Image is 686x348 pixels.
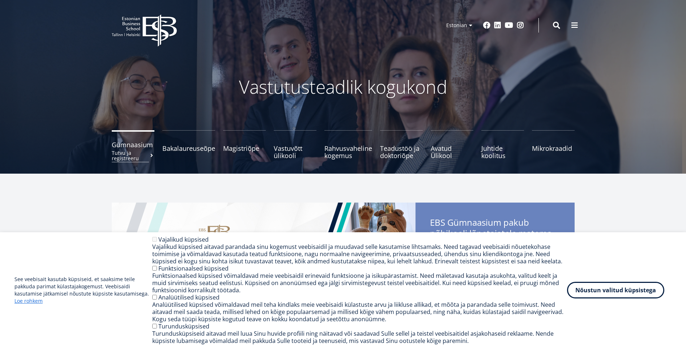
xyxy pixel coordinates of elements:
[112,141,154,148] span: Gümnaasium
[505,22,513,29] a: Youtube
[380,145,423,159] span: Teadustöö ja doktoriõpe
[158,264,229,272] label: Funktsionaalsed küpsised
[380,130,423,159] a: Teadustöö ja doktoriõpe
[152,272,567,294] div: Funktsionaalsed küpsised võimaldavad meie veebisaidil erinevaid funktsioone ja isikupärastamist. ...
[532,145,575,152] span: Mikrokraadid
[517,22,524,29] a: Instagram
[14,276,152,305] p: See veebisait kasutab küpsiseid, et saaksime teile pakkuda parimat külastajakogemust. Veebisaidi ...
[430,228,560,239] span: põhikooli lõpetajatele matemaatika- ja eesti keele kursuseid
[152,243,567,265] div: Vajalikud küpsised aitavad parandada sinu kogemust veebisaidil ja muudavad selle kasutamise lihts...
[158,235,209,243] label: Vajalikud küpsised
[431,145,473,159] span: Avatud Ülikool
[481,145,524,159] span: Juhtide koolitus
[532,130,575,159] a: Mikrokraadid
[14,297,43,305] a: Loe rohkem
[274,145,316,159] span: Vastuvõtt ülikooli
[223,130,266,159] a: Magistriõpe
[324,130,372,159] a: Rahvusvaheline kogemus
[324,145,372,159] span: Rahvusvaheline kogemus
[223,145,266,152] span: Magistriõpe
[483,22,490,29] a: Facebook
[158,293,220,301] label: Analüütilised küpsised
[112,203,416,340] img: EBS Gümnaasiumi ettevalmistuskursused
[430,217,560,241] span: EBS Gümnaasium pakub
[567,282,664,298] button: Nõustun valitud küpsistega
[274,130,316,159] a: Vastuvõtt ülikooli
[152,330,567,344] div: Turundusküpsiseid aitavad meil luua Sinu huvide profiili ning näitavad või saadavad Sulle sellel ...
[158,322,209,330] label: Turundusküpsised
[152,76,535,98] p: Vastutusteadlik kogukond
[431,130,473,159] a: Avatud Ülikool
[112,130,154,159] a: GümnaasiumTutvu ja registreeru
[152,301,567,323] div: Analüütilised küpsised võimaldavad meil teha kindlaks meie veebisaidi külastuste arvu ja liikluse...
[481,130,524,159] a: Juhtide koolitus
[494,22,501,29] a: Linkedin
[162,130,215,159] a: Bakalaureuseõpe
[112,150,154,161] small: Tutvu ja registreeru
[162,145,215,152] span: Bakalaureuseõpe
